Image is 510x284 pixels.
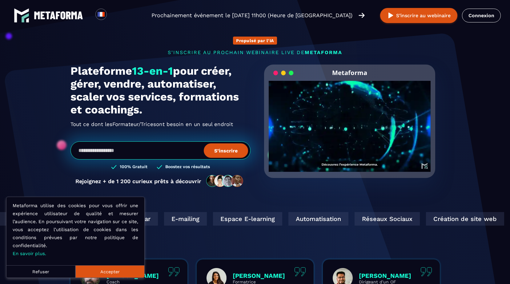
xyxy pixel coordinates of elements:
img: checked [157,164,162,170]
a: Connexion [462,9,501,22]
div: Création de site web [425,212,503,226]
img: fr [97,10,105,18]
input: Search for option [112,12,117,19]
div: Search for option [107,9,122,22]
h1: Plateforme pour créer, gérer, vendre, automatiser, scaler vos services, formations et coachings. [70,65,251,116]
button: S’inscrire au webinaire [380,8,457,23]
h3: Boostez vos résultats [165,164,210,170]
h3: 100% Gratuit [120,164,147,170]
p: Propulsé par l'IA [236,38,274,43]
video: Your browser does not support the video tag. [269,81,431,162]
div: Automatisation [287,212,347,226]
div: Réseaux Sociaux [353,212,419,226]
div: E-mailing [163,212,206,226]
img: community-people [204,175,246,187]
h2: Metaforma [332,65,367,81]
p: Metaforma utilise des cookies pour vous offrir une expérience utilisateur de qualité et mesurer l... [13,202,138,258]
span: Formateur/Trices [112,119,156,129]
img: quote [168,267,180,276]
a: En savoir plus. [13,251,46,256]
img: quote [294,267,306,276]
img: play [387,12,395,19]
div: Espace E-learning [212,212,281,226]
button: Accepter [75,265,144,278]
p: Prochainement événement le [DATE] 11h00 (Heure de [GEOGRAPHIC_DATA]) [151,11,352,20]
img: arrow-right [359,12,365,19]
p: Rejoignez + de 1 200 curieux prêts à découvrir [75,178,201,184]
button: Refuser [6,265,75,278]
button: S’inscrire [204,143,248,158]
img: loading [273,70,294,76]
span: 13-en-1 [132,65,173,77]
h2: Tout ce dont les ont besoin en un seul endroit [70,119,251,129]
p: [PERSON_NAME] [233,272,285,279]
img: checked [111,164,117,170]
span: METAFORMA [305,49,342,55]
div: Webinar [118,212,157,226]
p: s'inscrire au prochain webinaire live de [70,49,440,55]
img: quote [420,267,432,276]
p: [PERSON_NAME] [359,272,411,279]
img: logo [14,8,29,23]
img: logo [34,11,83,19]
